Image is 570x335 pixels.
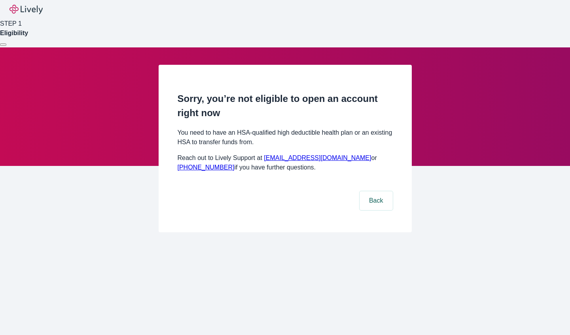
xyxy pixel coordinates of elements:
p: You need to have an HSA-qualified high deductible health plan or an existing HSA to transfer fund... [178,128,393,147]
img: Lively [9,5,43,14]
h2: Sorry, you’re not eligible to open an account right now [178,92,393,120]
a: [PHONE_NUMBER] [178,164,235,171]
a: [EMAIL_ADDRESS][DOMAIN_NAME] [264,154,371,161]
button: Back [360,191,393,210]
p: Reach out to Lively Support at or if you have further questions. [178,153,393,172]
